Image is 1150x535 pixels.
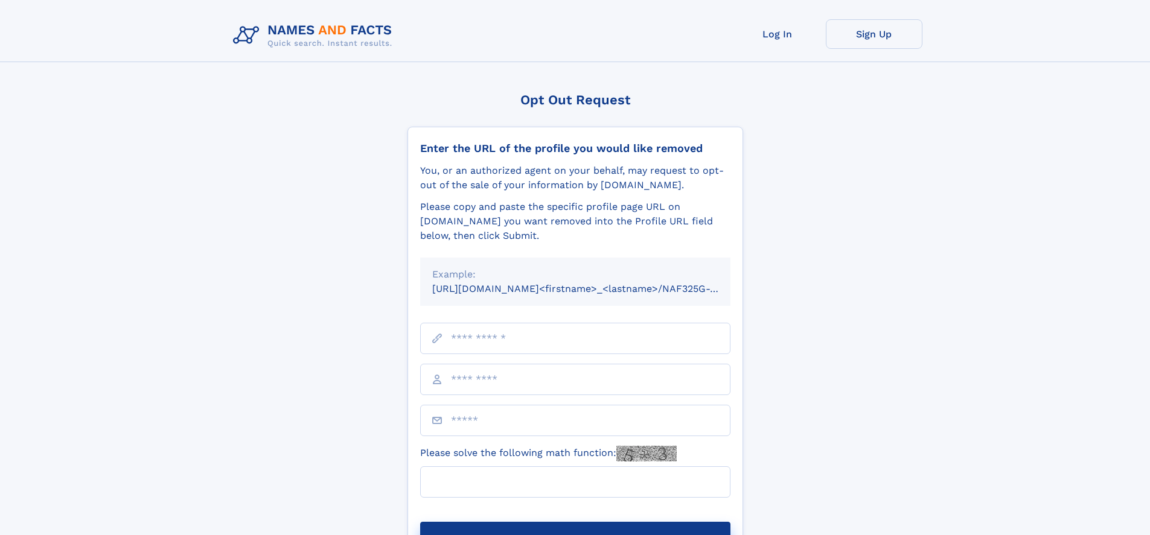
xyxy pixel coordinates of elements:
[420,163,730,192] div: You, or an authorized agent on your behalf, may request to opt-out of the sale of your informatio...
[432,283,753,294] small: [URL][DOMAIN_NAME]<firstname>_<lastname>/NAF325G-xxxxxxxx
[729,19,826,49] a: Log In
[420,200,730,243] div: Please copy and paste the specific profile page URL on [DOMAIN_NAME] you want removed into the Pr...
[228,19,402,52] img: Logo Names and Facts
[420,142,730,155] div: Enter the URL of the profile you would like removed
[420,446,677,461] label: Please solve the following math function:
[432,267,718,282] div: Example:
[826,19,922,49] a: Sign Up
[407,92,743,107] div: Opt Out Request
